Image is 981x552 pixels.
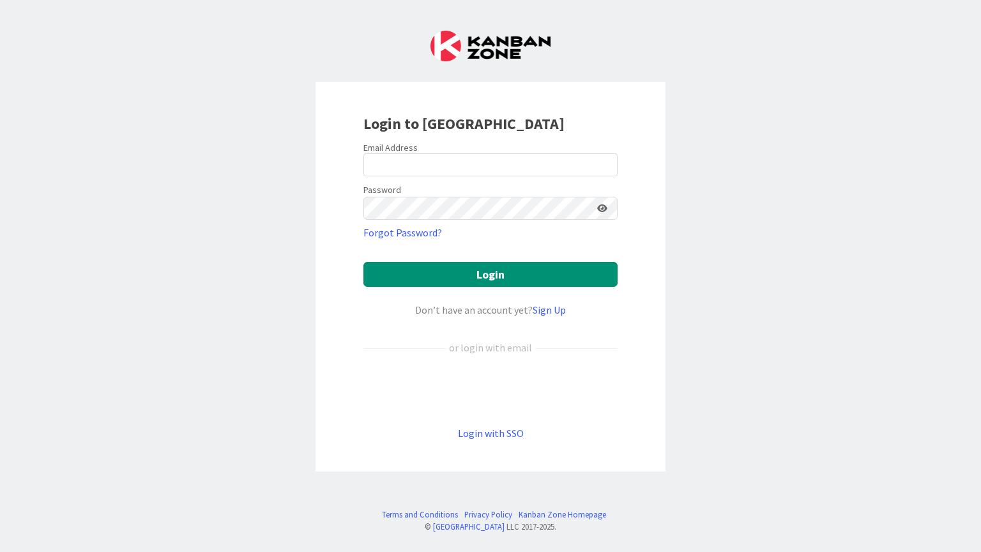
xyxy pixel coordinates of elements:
a: Kanban Zone Homepage [519,509,606,521]
label: Password [363,183,401,197]
div: or login with email [446,340,535,355]
a: Login with SSO [458,427,524,440]
div: Don’t have an account yet? [363,302,618,318]
b: Login to [GEOGRAPHIC_DATA] [363,114,565,134]
img: Kanban Zone [430,31,551,61]
div: © LLC 2017- 2025 . [376,521,606,533]
a: Terms and Conditions [382,509,458,521]
button: Login [363,262,618,287]
a: [GEOGRAPHIC_DATA] [433,521,505,532]
label: Email Address [363,142,418,153]
a: Sign Up [533,303,566,316]
a: Privacy Policy [464,509,512,521]
a: Forgot Password? [363,225,442,240]
iframe: Sign in with Google Button [357,376,624,404]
